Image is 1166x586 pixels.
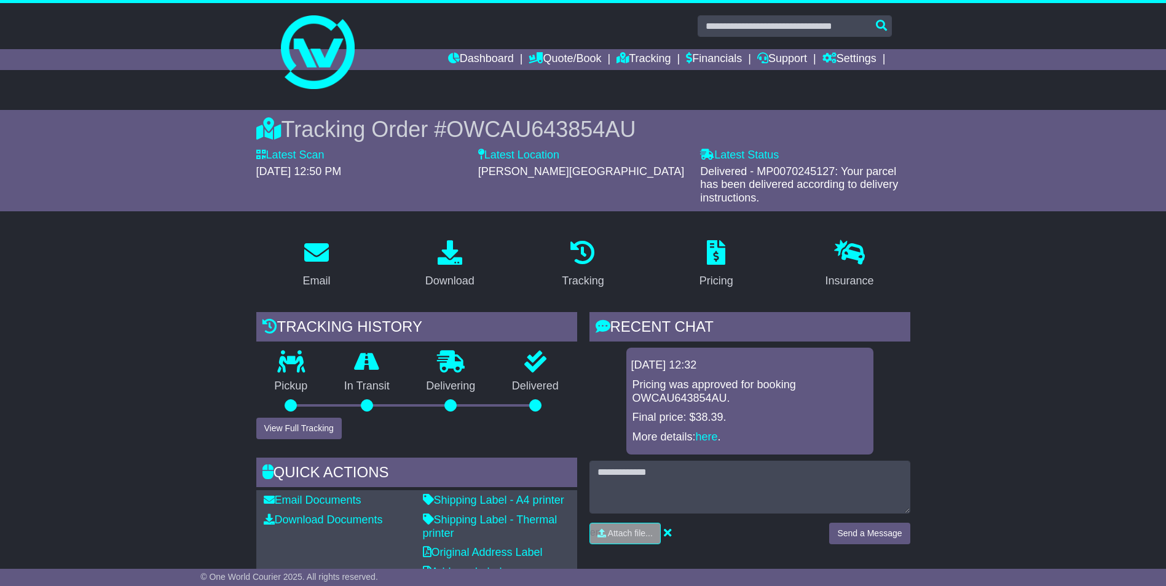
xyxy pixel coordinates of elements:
[616,49,671,70] a: Tracking
[423,566,502,578] a: Address Label
[446,117,636,142] span: OWCAU643854AU
[686,49,742,70] a: Financials
[256,458,577,491] div: Quick Actions
[423,546,543,558] a: Original Address Label
[256,116,910,143] div: Tracking Order #
[256,418,342,439] button: View Full Tracking
[423,494,564,506] a: Shipping Label - A4 printer
[326,380,408,393] p: In Transit
[822,49,876,70] a: Settings
[256,149,325,162] label: Latest Scan
[256,312,577,345] div: Tracking history
[408,380,494,393] p: Delivering
[829,523,910,544] button: Send a Message
[478,149,559,162] label: Latest Location
[264,494,361,506] a: Email Documents
[817,236,882,294] a: Insurance
[529,49,601,70] a: Quote/Book
[478,165,684,178] span: [PERSON_NAME][GEOGRAPHIC_DATA]
[757,49,807,70] a: Support
[425,273,475,289] div: Download
[696,431,718,443] a: here
[700,165,898,204] span: Delivered - MP0070245127: Your parcel has been delivered according to delivery instructions.
[423,514,557,539] a: Shipping Label - Thermal printer
[256,380,326,393] p: Pickup
[448,49,514,70] a: Dashboard
[589,312,910,345] div: RECENT CHAT
[562,273,604,289] div: Tracking
[294,236,338,294] a: Email
[264,514,383,526] a: Download Documents
[417,236,483,294] a: Download
[691,236,741,294] a: Pricing
[494,380,577,393] p: Delivered
[200,572,378,582] span: © One World Courier 2025. All rights reserved.
[700,149,779,162] label: Latest Status
[632,378,867,405] p: Pricing was approved for booking OWCAU643854AU.
[302,273,330,289] div: Email
[825,273,874,289] div: Insurance
[554,236,612,294] a: Tracking
[632,431,867,444] p: More details: .
[699,273,733,289] div: Pricing
[632,411,867,424] p: Final price: $38.39.
[631,359,869,372] div: [DATE] 12:32
[256,165,342,178] span: [DATE] 12:50 PM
